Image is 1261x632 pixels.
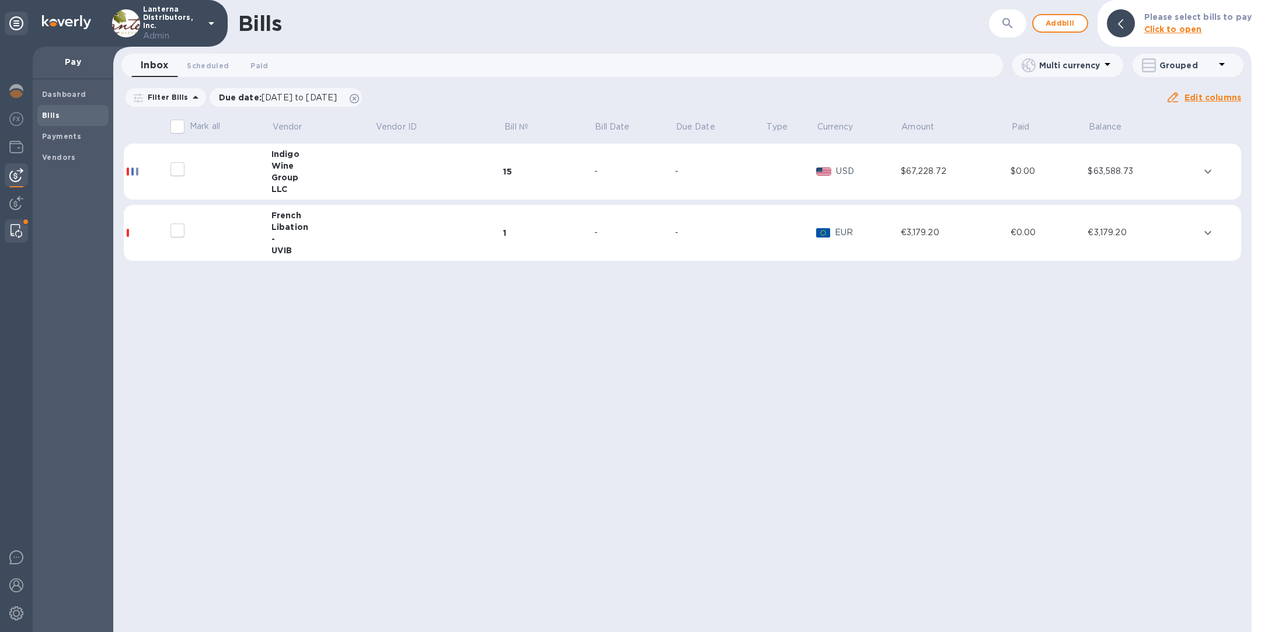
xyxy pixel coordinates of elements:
[503,166,594,177] div: 15
[504,121,528,133] p: Bill №
[42,56,104,68] p: Pay
[9,112,23,126] img: Foreign exchange
[1185,93,1241,102] u: Edit columns
[817,121,854,133] p: Currency
[5,12,28,35] div: Unpin categories
[1144,12,1252,22] b: Please select bills to pay
[42,153,76,162] b: Vendors
[271,183,375,195] div: LLC
[238,11,281,36] h1: Bills
[1011,226,1088,239] div: €0.00
[1032,14,1088,33] button: Addbill
[143,92,189,102] p: Filter Bills
[595,121,629,133] p: Bill Date
[1043,16,1078,30] span: Add bill
[675,165,766,177] div: -
[901,226,1011,239] div: €3,179.20
[376,121,417,133] p: Vendor ID
[1199,163,1217,180] button: expand row
[271,209,375,221] div: French
[1088,165,1198,177] div: $63,588.73
[1159,60,1215,71] p: Grouped
[271,160,375,172] div: Wine
[190,120,220,132] p: Mark all
[210,88,363,107] div: Due date:[DATE] to [DATE]
[1199,224,1217,242] button: expand row
[262,93,337,102] span: [DATE] to [DATE]
[594,226,675,239] div: -
[273,121,318,133] span: Vendor
[504,121,544,133] span: Bill №
[42,15,91,29] img: Logo
[1012,121,1030,133] p: Paid
[187,60,229,72] span: Scheduled
[816,167,832,176] img: USD
[676,121,715,133] p: Due Date
[901,121,934,133] p: Amount
[675,226,766,239] div: -
[271,233,375,245] div: -
[42,90,86,99] b: Dashboard
[271,172,375,183] div: Group
[219,92,343,103] p: Due date :
[9,140,23,154] img: Wallets
[767,121,788,133] p: Type
[143,30,201,42] p: Admin
[503,227,594,239] div: 1
[1039,60,1100,71] p: Multi currency
[1088,226,1198,239] div: €3,179.20
[1011,165,1088,177] div: $0.00
[42,111,60,120] b: Bills
[1089,121,1121,133] p: Balance
[1012,121,1045,133] span: Paid
[271,148,375,160] div: Indigo
[835,226,901,239] p: EUR
[271,221,375,233] div: Libation
[1144,25,1202,34] b: Click to open
[273,121,302,133] p: Vendor
[1089,121,1137,133] span: Balance
[271,245,375,256] div: UVIB
[901,165,1011,177] div: $67,228.72
[836,165,900,177] p: USD
[250,60,268,72] span: Paid
[141,57,168,74] span: Inbox
[376,121,432,133] span: Vendor ID
[901,121,949,133] span: Amount
[594,165,675,177] div: -
[143,5,201,42] p: Lanterna Distributors, Inc.
[42,132,81,141] b: Payments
